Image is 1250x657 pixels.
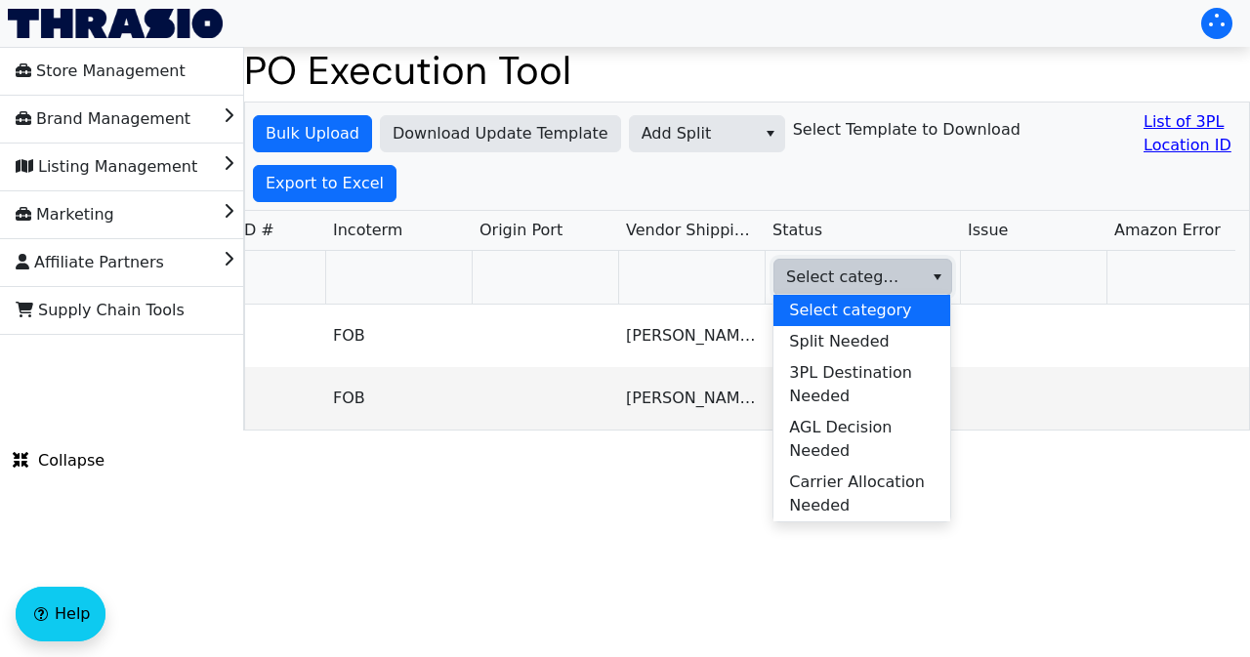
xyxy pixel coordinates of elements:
[789,330,889,353] span: Split Needed
[772,219,822,242] span: Status
[968,219,1008,242] span: Issue
[793,120,1021,139] h6: Select Template to Download
[244,47,1250,94] h1: PO Execution Tool
[16,151,197,183] span: Listing Management
[380,115,621,152] button: Download Update Template
[16,247,164,278] span: Affiliate Partners
[266,122,359,145] span: Bulk Upload
[789,361,935,408] span: 3PL Destination Needed
[786,266,907,289] span: Select category
[253,115,372,152] button: Bulk Upload
[16,587,105,641] button: Help floatingactionbutton
[765,367,960,430] td: AGL Decision Needed
[765,251,960,305] th: Filter
[789,416,935,463] span: AGL Decision Needed
[923,260,951,295] button: select
[618,305,765,367] td: [PERSON_NAME] Medical Technology (Group) Co.,Ltd [STREET_ADDRESS]
[756,116,784,151] button: select
[8,9,223,38] img: Thrasio Logo
[642,122,744,145] span: Add Split
[765,305,960,367] td: NPL PO Missing Destination
[325,367,472,430] td: FOB
[16,295,185,326] span: Supply Chain Tools
[266,172,384,195] span: Export to Excel
[55,602,90,626] span: Help
[253,165,396,202] button: Export to Excel
[1114,219,1221,242] span: Amazon Error
[13,449,104,472] span: Collapse
[16,199,114,230] span: Marketing
[789,471,935,517] span: Carrier Allocation Needed
[479,219,562,242] span: Origin Port
[333,219,402,242] span: Incoterm
[1144,110,1241,157] a: List of 3PL Location ID
[325,305,472,367] td: FOB
[16,56,186,87] span: Store Management
[16,103,190,135] span: Brand Management
[618,367,765,430] td: [PERSON_NAME] Medical Technology (Group) Co.,Ltd [STREET_ADDRESS]
[773,295,950,326] div: Select category
[626,219,757,242] span: Vendor Shipping Address
[393,122,608,145] span: Download Update Template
